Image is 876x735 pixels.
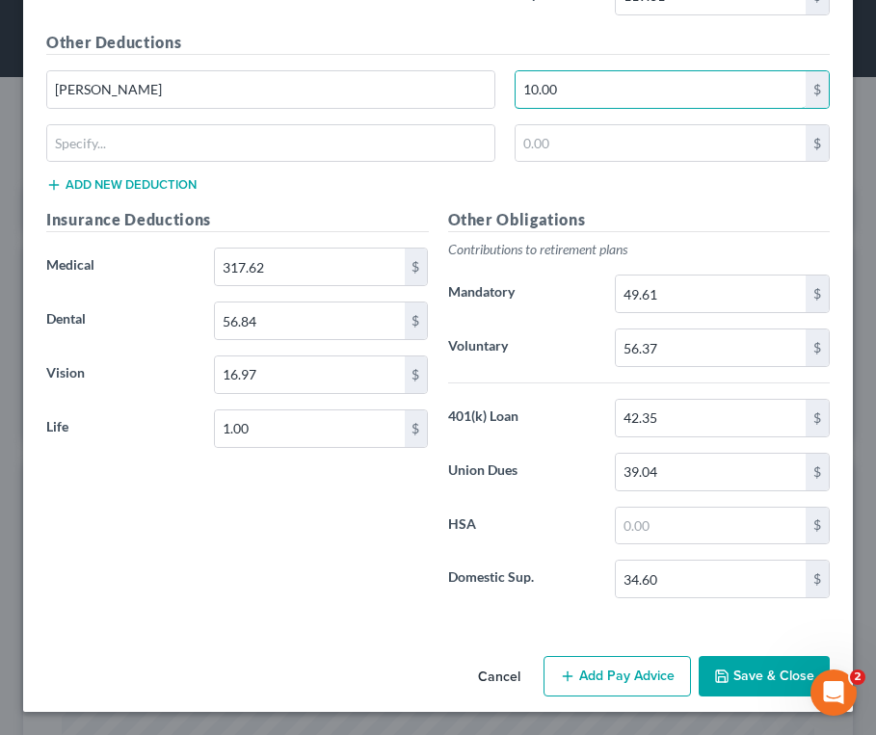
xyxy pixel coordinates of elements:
h5: Other Obligations [448,208,831,232]
p: Contributions to retirement plans [448,240,831,259]
input: 0.00 [616,508,806,544]
input: 0.00 [516,125,806,162]
div: $ [806,276,829,312]
iframe: Intercom live chat [810,669,857,716]
input: Specify... [47,125,494,162]
input: 0.00 [616,276,806,312]
button: Save & Close [699,656,830,696]
label: Dental [37,302,204,340]
div: $ [806,561,829,597]
label: Life [37,409,204,448]
label: Vision [37,355,204,394]
div: $ [806,329,829,366]
button: Add Pay Advice [544,656,691,696]
div: $ [806,508,829,544]
div: $ [806,125,829,162]
input: 0.00 [215,410,405,447]
input: 0.00 [215,249,405,285]
h5: Insurance Deductions [46,208,429,232]
input: 0.00 [516,71,806,108]
label: 401(k) Loan [438,399,606,437]
div: $ [405,356,428,393]
label: Union Dues [438,453,606,491]
input: 0.00 [215,356,405,393]
div: $ [806,454,829,490]
input: 0.00 [616,561,806,597]
div: $ [806,400,829,436]
div: $ [806,71,829,108]
label: Medical [37,248,204,286]
span: 2 [850,669,865,685]
input: Specify... [47,71,494,108]
div: $ [405,249,428,285]
button: Add new deduction [46,177,197,193]
div: $ [405,302,428,339]
input: 0.00 [616,454,806,490]
h5: Other Deductions [46,31,830,55]
div: $ [405,410,428,447]
input: 0.00 [215,302,405,339]
button: Cancel [463,658,536,696]
label: Mandatory [438,275,606,313]
input: 0.00 [616,400,806,436]
label: Voluntary [438,328,606,367]
input: 0.00 [616,329,806,366]
label: Domestic Sup. [438,560,606,598]
label: HSA [438,507,606,545]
